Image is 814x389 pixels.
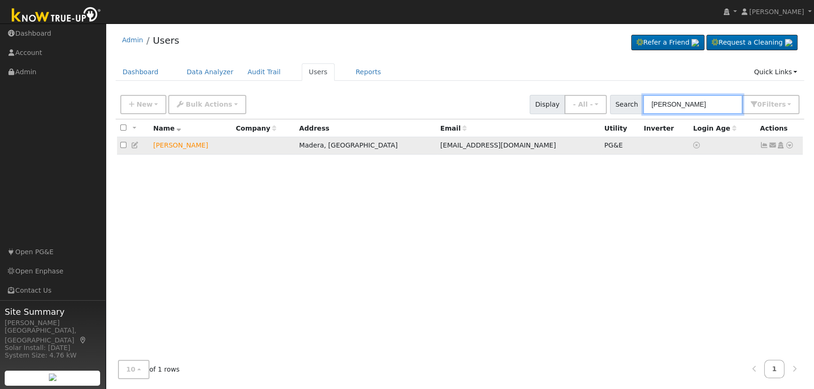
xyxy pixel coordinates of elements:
[760,124,799,133] div: Actions
[643,95,743,114] input: Search
[136,101,152,108] span: New
[749,8,804,16] span: [PERSON_NAME]
[747,63,804,81] a: Quick Links
[241,63,288,81] a: Audit Trail
[116,63,166,81] a: Dashboard
[610,95,643,114] span: Search
[760,141,768,149] a: Show Graph
[782,101,785,108] span: s
[168,95,246,114] button: Bulk Actions
[706,35,798,51] a: Request a Cleaning
[5,350,101,360] div: System Size: 4.76 kW
[564,95,607,114] button: - All -
[120,95,167,114] button: New
[5,326,101,345] div: [GEOGRAPHIC_DATA], [GEOGRAPHIC_DATA]
[79,336,87,344] a: Map
[302,63,335,81] a: Users
[126,366,136,373] span: 10
[131,141,140,149] a: Edit User
[631,35,704,51] a: Refer a Friend
[5,343,101,353] div: Solar Install: [DATE]
[785,140,794,150] a: Other actions
[7,5,106,26] img: Know True-Up
[776,141,785,149] a: Login As
[604,141,623,149] span: PG&E
[768,140,777,150] a: moderncpc@aol.com
[762,101,786,108] span: Filter
[530,95,565,114] span: Display
[49,373,56,381] img: retrieve
[693,124,736,132] span: Days since last login
[118,360,180,379] span: of 1 rows
[153,124,181,132] span: Name
[5,305,101,318] span: Site Summary
[186,101,232,108] span: Bulk Actions
[785,39,792,47] img: retrieve
[644,124,687,133] div: Inverter
[440,124,467,132] span: Email
[150,137,233,155] td: Lead
[236,124,276,132] span: Company name
[180,63,241,81] a: Data Analyzer
[764,360,785,378] a: 1
[118,360,149,379] button: 10
[691,39,699,47] img: retrieve
[440,141,556,149] span: [EMAIL_ADDRESS][DOMAIN_NAME]
[5,318,101,328] div: [PERSON_NAME]
[122,36,143,44] a: Admin
[693,141,702,149] a: No login access
[296,137,437,155] td: Madera, [GEOGRAPHIC_DATA]
[742,95,799,114] button: 0Filters
[604,124,637,133] div: Utility
[299,124,434,133] div: Address
[349,63,388,81] a: Reports
[153,35,179,46] a: Users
